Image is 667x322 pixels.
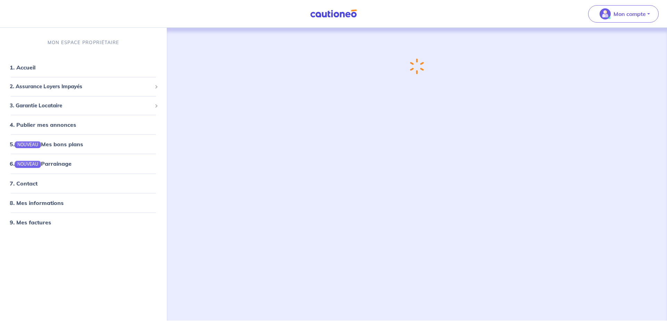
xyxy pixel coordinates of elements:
[600,8,611,19] img: illu_account_valid_menu.svg
[3,99,164,112] div: 3. Garantie Locataire
[3,196,164,209] div: 8. Mes informations
[3,176,164,190] div: 7. Contact
[10,141,83,148] a: 5.NOUVEAUMes bons plans
[10,121,76,128] a: 4. Publier mes annonces
[10,180,38,187] a: 7. Contact
[10,64,35,71] a: 1. Accueil
[3,137,164,151] div: 5.NOUVEAUMes bons plans
[10,199,64,206] a: 8. Mes informations
[10,83,152,91] span: 2. Assurance Loyers Impayés
[307,9,360,18] img: Cautioneo
[614,10,646,18] p: Mon compte
[3,118,164,132] div: 4. Publier mes annonces
[3,157,164,171] div: 6.NOUVEAUParrainage
[10,101,152,109] span: 3. Garantie Locataire
[588,5,659,23] button: illu_account_valid_menu.svgMon compte
[3,80,164,93] div: 2. Assurance Loyers Impayés
[10,218,51,225] a: 9. Mes factures
[3,215,164,229] div: 9. Mes factures
[3,60,164,74] div: 1. Accueil
[409,57,425,76] img: loading-spinner
[10,160,72,167] a: 6.NOUVEAUParrainage
[48,39,119,46] p: MON ESPACE PROPRIÉTAIRE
